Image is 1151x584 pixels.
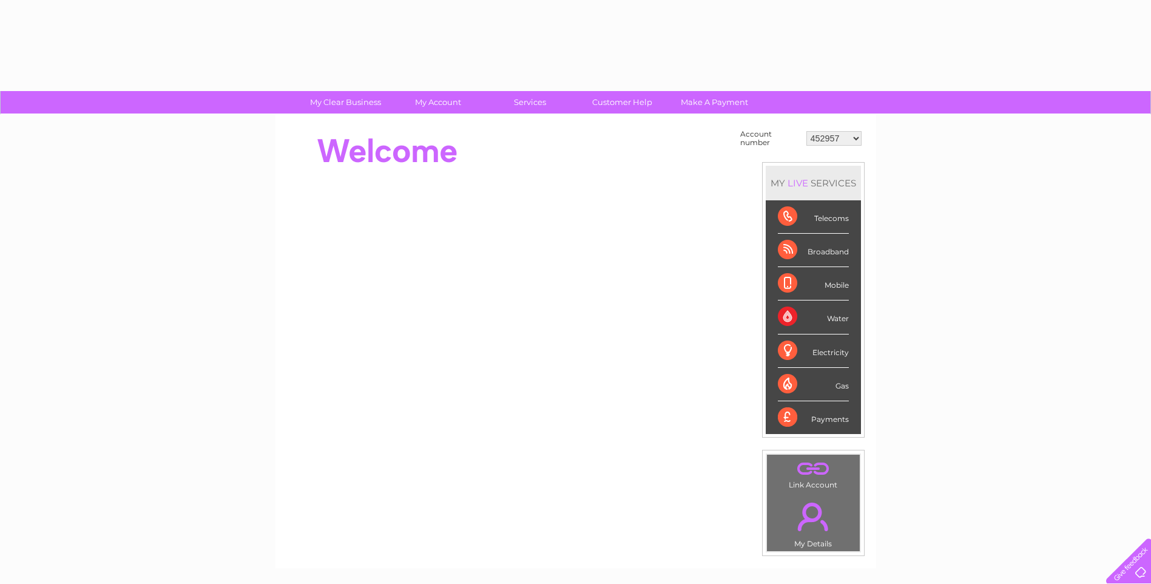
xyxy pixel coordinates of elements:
td: My Details [766,492,860,552]
a: Customer Help [572,91,672,114]
div: Gas [778,368,849,401]
a: My Account [388,91,488,114]
div: Broadband [778,234,849,267]
div: LIVE [785,177,811,189]
a: My Clear Business [295,91,396,114]
div: Payments [778,401,849,434]
div: Telecoms [778,200,849,234]
a: Make A Payment [664,91,765,114]
div: Water [778,300,849,334]
a: . [770,495,857,538]
td: Account number [737,127,803,150]
a: . [770,458,857,479]
div: Mobile [778,267,849,300]
td: Link Account [766,454,860,492]
div: Electricity [778,334,849,368]
a: Services [480,91,580,114]
div: MY SERVICES [766,166,861,200]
